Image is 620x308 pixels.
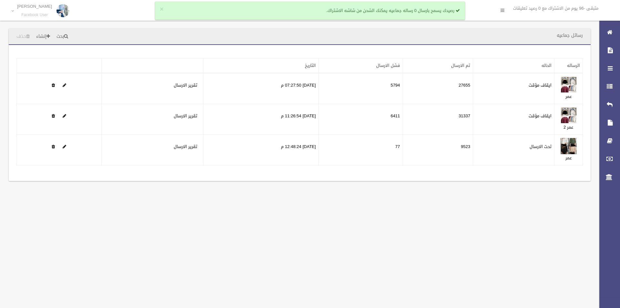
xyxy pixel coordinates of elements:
[403,135,473,165] td: 9523
[403,104,473,135] td: 31337
[318,135,403,165] td: 77
[155,2,465,20] div: رصيدك يسمح بارسال 0 رساله جماعيه يمكنك الشحن من شاشه الاشتراك.
[565,154,572,162] a: عمر
[174,112,197,120] a: تقرير الارسال
[473,58,554,73] th: الحاله
[160,6,163,13] button: ×
[529,112,552,120] label: ايقاف مؤقت
[554,58,583,73] th: الرساله
[565,92,572,101] a: عمر
[561,143,577,151] a: Edit
[563,123,573,131] a: عمر 2
[403,73,473,104] td: 27655
[561,107,577,123] img: 638932810519028770.jpeg
[561,81,577,89] a: Edit
[549,29,591,42] header: رسائل جماعيه
[305,61,316,69] a: التاريخ
[561,138,577,154] img: 638948646709741563.jpeg
[17,13,52,17] small: Facebook User
[54,31,71,43] a: بحث
[318,73,403,104] td: 5794
[530,143,552,151] label: تحت الارسال
[451,61,470,69] a: تم الارسال
[203,104,319,135] td: [DATE] 11:26:54 م
[561,77,577,93] img: 638932809372622653.jpeg
[203,73,319,104] td: [DATE] 07:27:50 م
[318,104,403,135] td: 6411
[34,31,53,43] a: إنشاء
[529,81,552,89] label: ايقاف مؤقت
[174,81,197,89] a: تقرير الارسال
[63,112,66,120] a: Edit
[376,61,400,69] a: فشل الارسال
[174,143,197,151] a: تقرير الارسال
[63,81,66,89] a: Edit
[63,143,66,151] a: Edit
[17,4,52,9] p: [PERSON_NAME]
[561,112,577,120] a: Edit
[203,135,319,165] td: [DATE] 12:48:24 م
